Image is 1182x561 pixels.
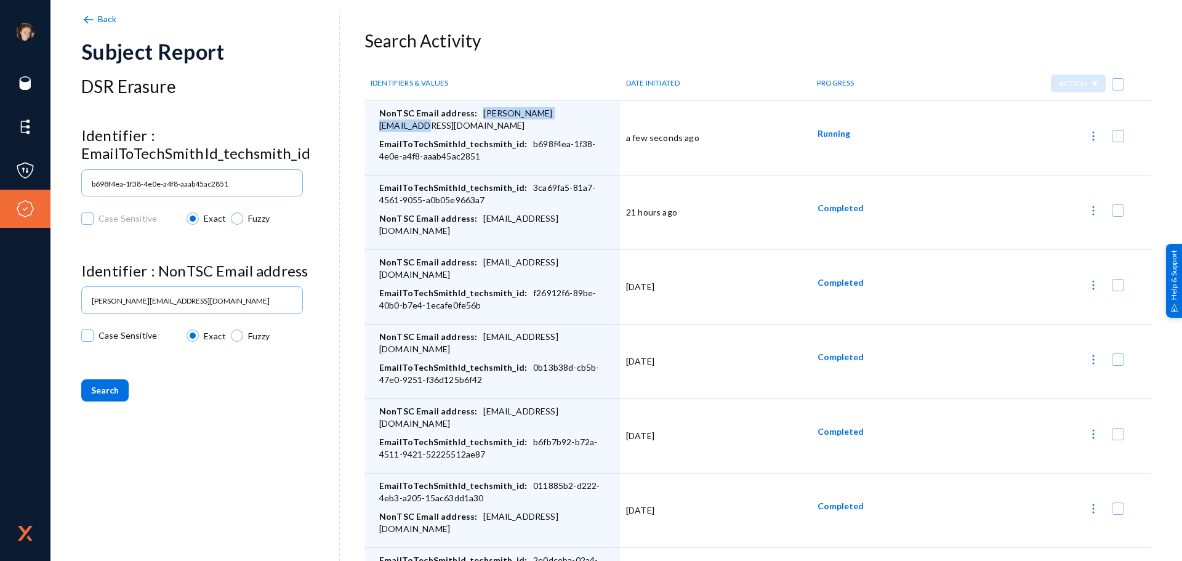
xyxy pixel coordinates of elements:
[379,480,527,491] span: EmailToTechSmithId_techsmith_id:
[91,385,119,395] span: Search
[620,176,802,250] td: 21 hours ago
[98,14,117,24] span: Back
[818,501,864,511] span: Completed
[199,212,226,225] span: Exact
[364,31,1151,52] h3: Search Activity
[379,480,614,511] div: 011885b2-d222-4eb3-a205-15ac63dd1a30
[818,203,864,213] span: Completed
[1087,353,1100,366] img: icon-more.svg
[379,213,477,224] span: NonTSC Email address:
[620,250,802,325] td: [DATE]
[379,182,527,193] span: EmailToTechSmithId_techsmith_id:
[1087,130,1100,142] img: icon-more.svg
[379,139,527,149] span: EmailToTechSmithId_techsmith_id:
[818,352,864,362] span: Completed
[98,326,157,345] span: Case Sensitive
[808,197,874,219] button: Completed
[1087,428,1100,440] img: icon-more.svg
[1087,204,1100,217] img: icon-more.svg
[379,362,527,373] span: EmailToTechSmithId_techsmith_id:
[379,107,614,138] div: [PERSON_NAME][EMAIL_ADDRESS][DOMAIN_NAME]
[16,161,34,180] img: icon-policies.svg
[81,127,339,163] h4: Identifier : EmailToTechSmithId_techsmith_id
[808,421,874,443] button: Completed
[81,39,339,64] div: Subject Report
[16,23,34,41] img: c8e5cda8b01e6b4c29efa4d0c49436a9
[379,436,614,467] div: b6fb7b92-b72a-4511-9421-52225512ae87
[379,108,477,118] span: NonTSC Email address:
[379,361,614,392] div: 0b13b38d-cb5b-47e0-9251-f36d125b6f42
[199,329,226,342] span: Exact
[379,288,527,298] span: EmailToTechSmithId_techsmith_id:
[379,331,614,361] div: [EMAIL_ADDRESS][DOMAIN_NAME]
[1087,502,1100,515] img: icon-more.svg
[808,346,874,368] button: Completed
[802,67,955,101] th: PROGRESS
[16,200,34,218] img: icon-compliance.svg
[808,495,874,517] button: Completed
[81,14,120,24] a: Back
[379,287,614,318] div: f26912f6-89be-40b0-b7e4-1ecafe0fe56b
[379,511,614,541] div: [EMAIL_ADDRESS][DOMAIN_NAME]
[1166,243,1182,317] div: Help & Support
[379,256,614,287] div: [EMAIL_ADDRESS][DOMAIN_NAME]
[620,67,802,101] th: DATE INITIATED
[1087,279,1100,291] img: icon-more.svg
[379,511,477,522] span: NonTSC Email address:
[818,426,864,437] span: Completed
[16,118,34,136] img: icon-elements.svg
[379,331,477,342] span: NonTSC Email address:
[379,405,614,436] div: [EMAIL_ADDRESS][DOMAIN_NAME]
[379,437,527,447] span: EmailToTechSmithId_techsmith_id:
[81,262,339,280] h4: Identifier : NonTSC Email address
[818,128,850,139] span: Running
[98,209,157,228] span: Case Sensitive
[818,277,864,288] span: Completed
[808,272,874,294] button: Completed
[620,474,802,548] td: [DATE]
[379,212,614,243] div: [EMAIL_ADDRESS][DOMAIN_NAME]
[379,406,477,416] span: NonTSC Email address:
[243,329,270,342] span: Fuzzy
[379,182,614,212] div: 3ca69fa5-81a7-4561-9055-a0b05e9663a7
[379,138,614,169] div: b698f4ea-1f38-4e0e-a4f8-aaab45ac2851
[808,123,860,145] button: Running
[620,399,802,474] td: [DATE]
[81,13,95,26] img: back-arrow.svg
[379,257,477,267] span: NonTSC Email address:
[1170,304,1178,312] img: help_support.svg
[620,325,802,399] td: [DATE]
[81,76,339,97] h3: DSR Erasure
[16,74,34,92] img: icon-sources.svg
[81,379,129,402] button: Search
[243,212,270,225] span: Fuzzy
[620,101,802,176] td: a few seconds ago
[364,67,620,101] th: IDENTIFIERS & VALUES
